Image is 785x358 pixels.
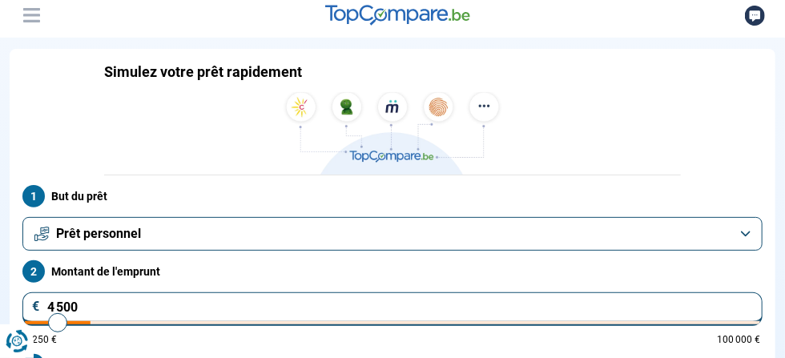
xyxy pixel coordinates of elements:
button: Prêt personnel [22,217,763,251]
img: TopCompare.be [280,92,505,175]
span: 100 000 € [717,335,760,344]
label: Montant de l'emprunt [22,260,763,283]
img: TopCompare [325,5,470,26]
button: Menu [19,3,43,27]
span: € [32,300,40,313]
span: 1 250 € [25,335,57,344]
h1: Simulez votre prêt rapidement [104,63,302,81]
label: But du prêt [22,185,763,207]
span: Prêt personnel [56,225,141,243]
